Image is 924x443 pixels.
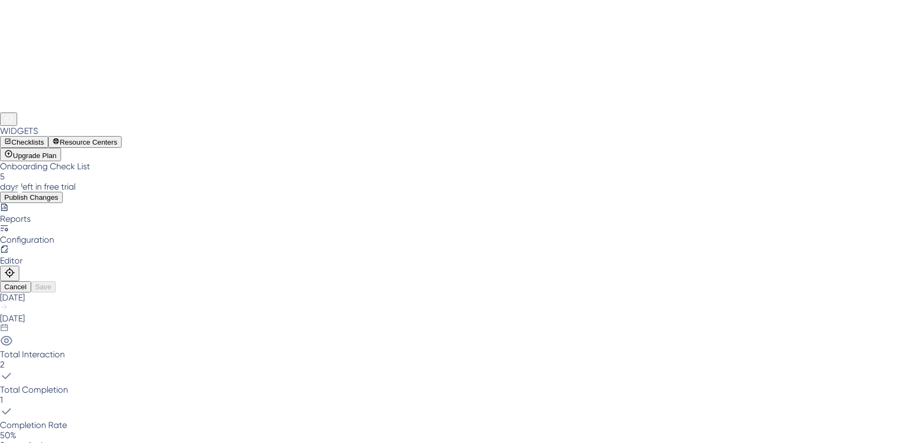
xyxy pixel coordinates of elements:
[48,136,122,148] button: Resource Centers
[35,283,51,291] span: Save
[13,152,57,160] span: Upgrade Plan
[4,283,27,291] span: Cancel
[4,193,58,201] span: Publish Changes
[31,281,56,292] button: Save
